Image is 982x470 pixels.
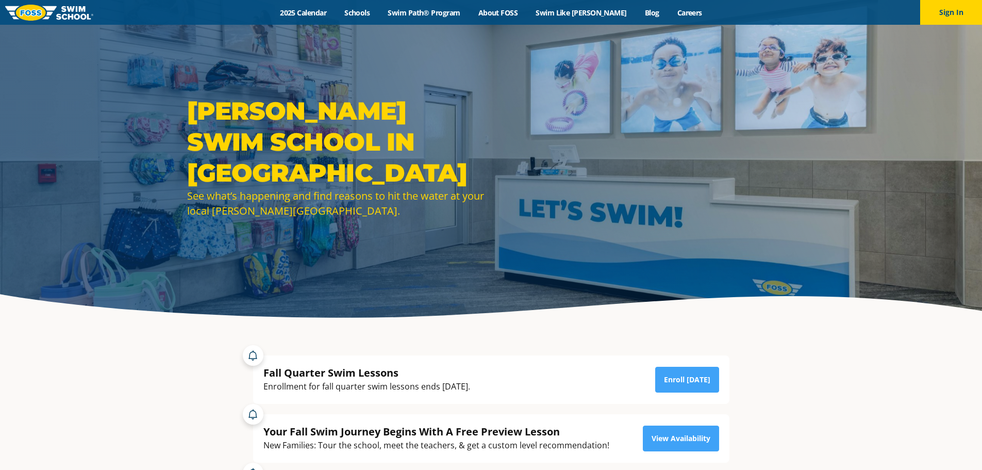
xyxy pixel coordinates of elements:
div: See what’s happening and find reasons to hit the water at your local [PERSON_NAME][GEOGRAPHIC_DATA]. [187,188,486,218]
a: Swim Path® Program [379,8,469,18]
a: Enroll [DATE] [655,367,719,393]
a: 2025 Calendar [271,8,336,18]
a: Swim Like [PERSON_NAME] [527,8,636,18]
h1: [PERSON_NAME] Swim School in [GEOGRAPHIC_DATA] [187,95,486,188]
div: New Families: Tour the school, meet the teachers, & get a custom level recommendation! [263,439,609,452]
div: Fall Quarter Swim Lessons [263,366,470,380]
img: FOSS Swim School Logo [5,5,93,21]
a: About FOSS [469,8,527,18]
div: Your Fall Swim Journey Begins With A Free Preview Lesson [263,425,609,439]
a: View Availability [643,426,719,451]
a: Schools [336,8,379,18]
a: Blog [636,8,668,18]
div: Enrollment for fall quarter swim lessons ends [DATE]. [263,380,470,394]
a: Careers [668,8,711,18]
